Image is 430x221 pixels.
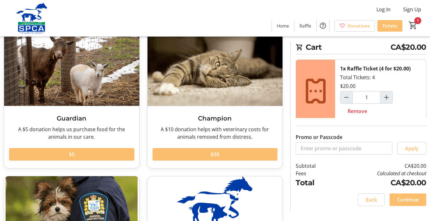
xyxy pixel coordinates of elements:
[352,91,381,104] input: Raffle Ticket (4 for $20.00) Quantity
[407,20,419,31] button: Cart
[317,19,329,32] button: Help
[296,133,342,141] label: Promo or Passcode
[211,151,219,158] span: $10
[4,3,60,34] img: Alberta SPCA's Logo
[296,162,334,170] td: Subtotal
[348,107,367,115] span: Remove
[335,60,426,122] div: Total Tickets: 4
[277,23,289,29] span: Home
[153,126,278,141] div: A $10 donation helps with veterinary costs for animals removed from distress.
[294,20,316,32] a: Raffle
[296,170,334,177] td: Fees
[9,114,134,123] h3: Guardian
[403,6,421,13] span: Sign Up
[358,193,385,206] button: Back
[9,148,134,161] button: $5
[153,148,278,161] button: $10
[334,162,426,170] td: CA$20.00
[334,177,426,188] td: CA$20.00
[381,91,392,103] button: Increment by one
[4,30,139,106] img: Guardian
[397,142,426,155] button: Apply
[69,151,75,158] span: $5
[299,23,311,29] span: Raffle
[371,4,396,14] button: Log In
[340,91,352,103] button: Decrement by one
[334,20,375,32] a: Donations
[397,196,419,203] span: Continue
[334,170,426,177] td: Calculated at checkout
[296,177,334,188] td: Total
[365,196,377,203] span: Back
[340,82,355,90] div: $20.00
[340,105,375,117] button: Remove
[390,193,426,206] button: Continue
[391,42,426,53] span: CA$20.00
[398,4,426,14] button: Sign Up
[272,20,294,32] a: Home
[376,6,391,13] span: Log In
[377,20,402,32] a: Tickets
[9,126,134,141] div: A $5 donation helps us purchase food for the animals in our care.
[296,142,392,155] input: Enter promo or passcode
[153,114,278,123] h3: Champion
[348,23,370,29] span: Donations
[296,42,426,54] h2: Cart
[148,30,283,106] img: Champion
[405,145,419,152] span: Apply
[340,65,411,72] div: 1x Raffle Ticket (4 for $20.00)
[382,23,397,29] span: Tickets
